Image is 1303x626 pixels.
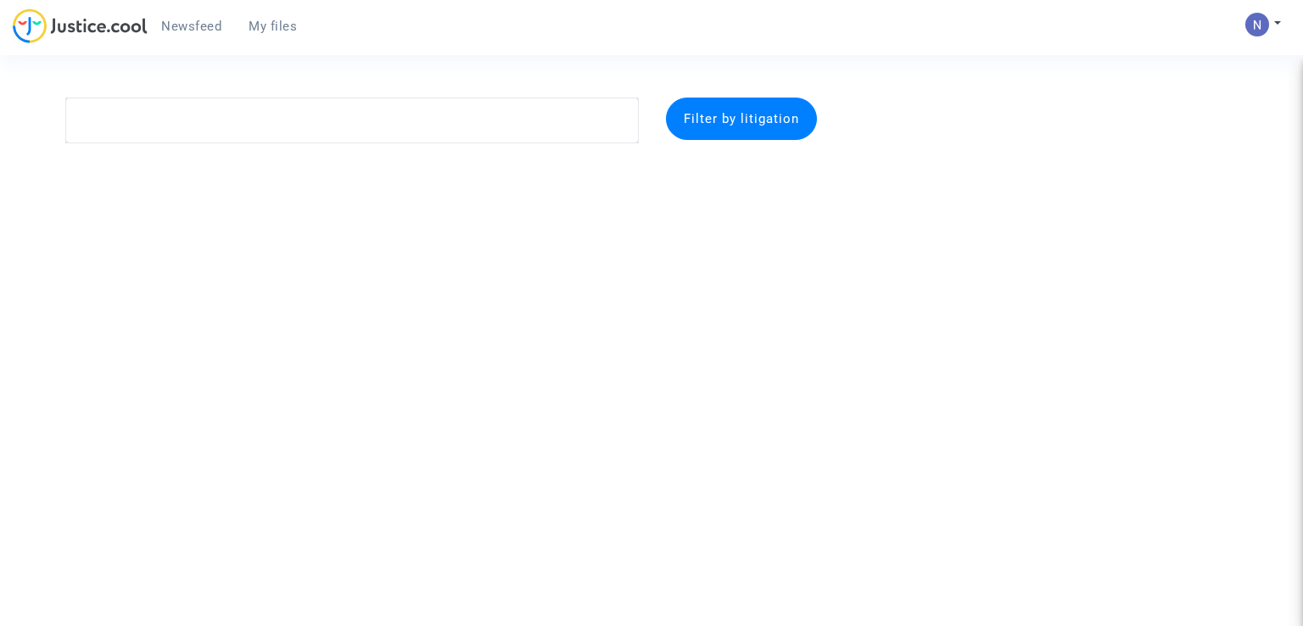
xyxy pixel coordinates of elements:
[161,19,221,34] span: Newsfeed
[1245,13,1269,36] img: ACg8ocLbdXnmRFmzhNqwOPt_sjleXT1r-v--4sGn8-BO7_nRuDcVYw=s96-c
[249,19,297,34] span: My files
[235,14,310,39] a: My files
[684,111,799,126] span: Filter by litigation
[148,14,235,39] a: Newsfeed
[13,8,148,43] img: jc-logo.svg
